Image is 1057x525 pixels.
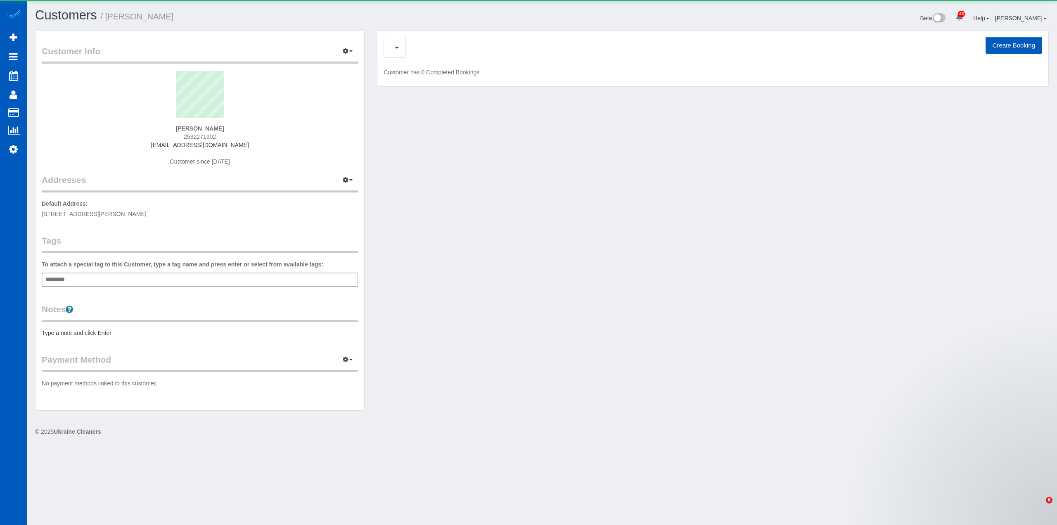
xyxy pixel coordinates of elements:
[151,142,249,148] a: [EMAIL_ADDRESS][DOMAIN_NAME]
[932,13,946,24] img: New interface
[1046,497,1052,504] span: 6
[35,428,1049,436] div: © 2025
[920,15,946,21] a: Beta
[1029,497,1049,517] iframe: Intercom live chat
[951,8,967,26] a: 43
[175,125,224,132] strong: [PERSON_NAME]
[54,428,101,435] strong: Ukraine Cleaners
[986,37,1042,54] button: Create Booking
[42,211,147,217] span: [STREET_ADDRESS][PERSON_NAME]
[958,11,965,17] span: 43
[973,15,989,21] a: Help
[42,45,358,64] legend: Customer Info
[42,379,358,387] p: No payment methods linked to this customer.
[42,354,358,372] legend: Payment Method
[995,15,1047,21] a: [PERSON_NAME]
[42,329,358,337] pre: Type a note and click Enter
[5,8,21,20] img: Automaid Logo
[42,200,88,208] label: Default Address:
[42,235,358,253] legend: Tags
[42,260,323,268] label: To attach a special tag to this Customer, type a tag name and press enter or select from availabl...
[101,12,174,21] small: / [PERSON_NAME]
[384,68,1042,76] p: Customer has 0 Completed Bookings
[42,303,358,322] legend: Notes
[35,8,97,22] a: Customers
[184,133,216,140] span: 2532271902
[170,158,230,165] span: Customer since [DATE]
